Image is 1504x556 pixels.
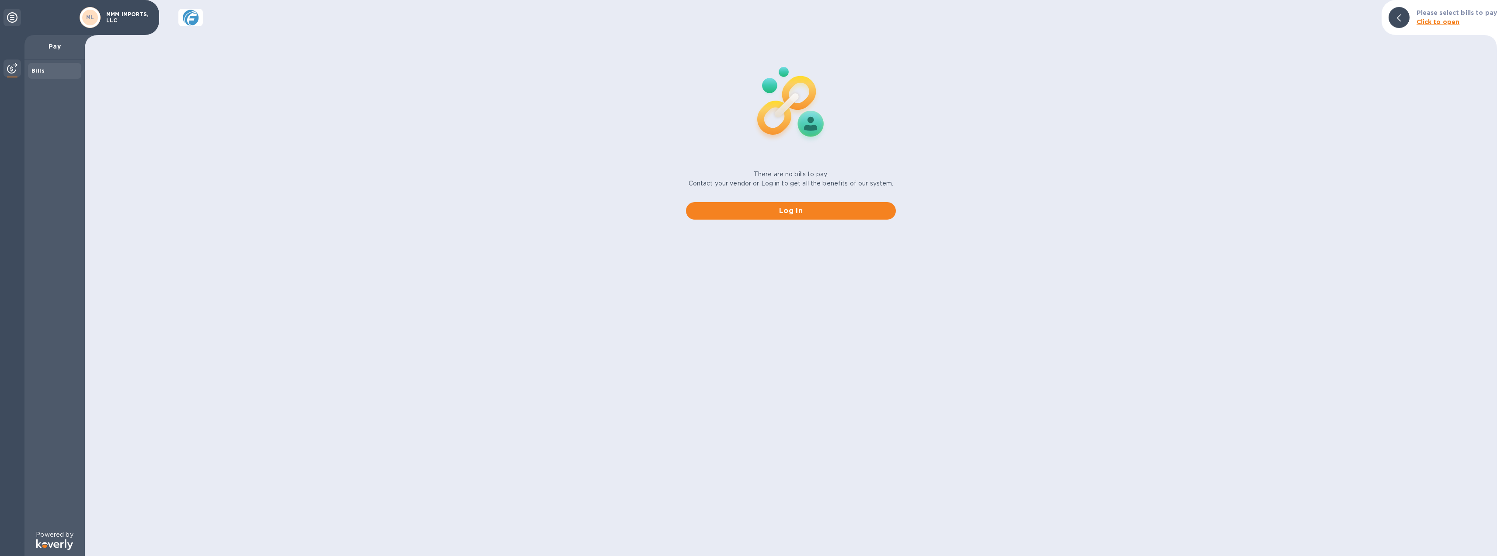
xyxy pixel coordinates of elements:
[86,14,94,21] b: ML
[1417,18,1460,25] b: Click to open
[689,170,894,188] p: There are no bills to pay. Contact your vendor or Log in to get all the benefits of our system.
[693,206,889,216] span: Log in
[31,42,78,51] p: Pay
[36,539,73,550] img: Logo
[36,530,73,539] p: Powered by
[686,202,896,220] button: Log in
[106,11,150,24] p: MMM IMPORTS, LLC
[1417,9,1497,16] b: Please select bills to pay
[31,67,45,74] b: Bills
